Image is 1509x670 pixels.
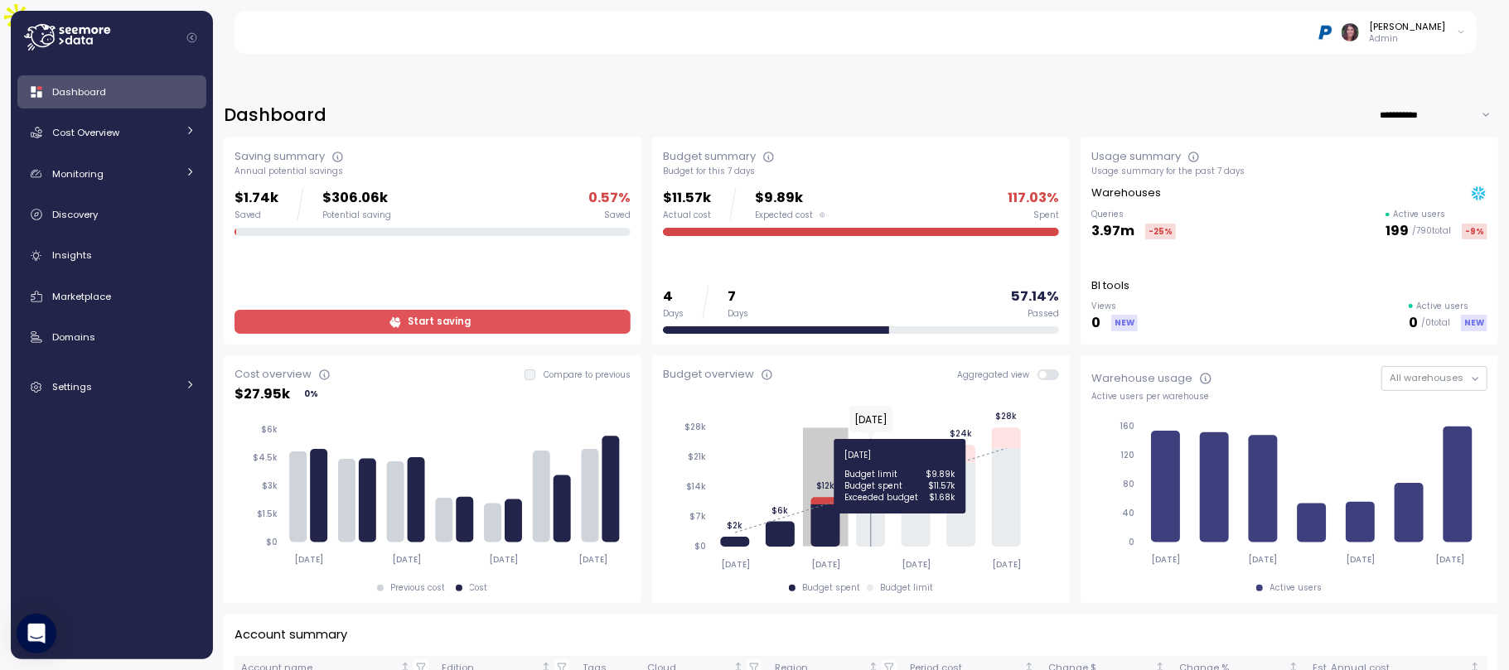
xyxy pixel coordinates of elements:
[17,116,206,149] a: Cost Overview
[235,310,631,334] a: Start saving
[861,463,880,474] tspan: $16k
[1091,220,1134,243] p: 3.97m
[854,412,888,427] text: [DATE]
[181,31,202,44] button: Collapse navigation
[235,210,278,221] div: Saved
[880,582,933,594] div: Budget limit
[322,187,391,210] p: $306.06k
[1270,582,1323,594] div: Active users
[262,480,278,491] tspan: $3k
[1409,312,1418,335] p: 0
[1435,555,1464,566] tspan: [DATE]
[1091,370,1192,387] div: Warehouse usage
[1011,286,1059,308] p: 57.14 %
[802,582,860,594] div: Budget spent
[52,208,98,221] span: Discovery
[1111,315,1138,330] div: NEW
[470,582,488,594] div: Cost
[755,210,813,221] span: Expected cost
[52,380,92,393] span: Settings
[905,446,926,456] tspan: $20k
[604,210,631,221] div: Saved
[52,330,95,344] span: Domains
[235,187,278,210] p: $1.74k
[728,308,748,320] div: Days
[902,559,931,570] tspan: [DATE]
[771,505,788,516] tspan: $6k
[1381,366,1487,390] button: All warehouses
[1091,148,1181,165] div: Usage summary
[17,280,206,313] a: Marketplace
[17,321,206,354] a: Domains
[1346,555,1375,566] tspan: [DATE]
[17,198,206,231] a: Discovery
[1412,225,1451,237] p: / 790 total
[663,366,754,383] div: Budget overview
[17,157,206,190] a: Monitoring
[257,509,278,519] tspan: $1.5k
[1462,224,1487,239] div: -9 %
[1390,371,1463,384] span: All warehouses
[992,559,1021,570] tspan: [DATE]
[1393,209,1445,220] p: Active users
[1091,209,1176,220] p: Queries
[52,167,104,181] span: Monitoring
[1091,301,1138,312] p: Views
[489,555,518,566] tspan: [DATE]
[689,511,706,522] tspan: $7k
[17,239,206,272] a: Insights
[663,148,756,165] div: Budget summary
[1129,537,1134,547] tspan: 0
[1145,224,1176,239] div: -25 %
[1342,23,1359,41] img: ACg8ocLDuIZlR5f2kIgtapDwVC7yp445s3OgbrQTIAV7qYj8P05r5pI=s96-c
[1386,220,1409,243] p: 199
[684,422,706,432] tspan: $28k
[950,428,972,439] tspan: $24k
[294,555,323,566] tspan: [DATE]
[235,148,325,165] div: Saving summary
[408,311,471,333] span: Start saving
[253,452,278,463] tspan: $4.5k
[1461,315,1487,330] div: NEW
[1122,508,1134,518] tspan: 40
[588,187,631,210] p: 0.57 %
[235,166,631,177] div: Annual potential savings
[686,481,706,492] tspan: $14k
[52,290,111,303] span: Marketplace
[663,166,1059,177] div: Budget for this 7 days
[1120,421,1134,431] tspan: 160
[391,555,420,566] tspan: [DATE]
[578,555,607,566] tspan: [DATE]
[663,286,684,308] p: 4
[995,411,1017,422] tspan: $28k
[1091,185,1161,201] p: Warehouses
[1091,277,1129,294] p: BI tools
[816,480,834,491] tspan: $12k
[235,366,312,383] div: Cost overview
[1091,166,1487,177] div: Usage summary for the past 7 days
[1151,555,1180,566] tspan: [DATE]
[52,85,106,99] span: Dashboard
[663,210,711,221] div: Actual cost
[390,582,445,594] div: Previous cost
[17,75,206,108] a: Dashboard
[266,537,278,547] tspan: $0
[17,614,56,653] div: Open Intercom Messenger
[1421,317,1450,329] p: / 0 total
[688,451,706,462] tspan: $21k
[694,541,706,552] tspan: $0
[1033,210,1059,221] div: Spent
[52,248,92,262] span: Insights
[322,210,391,221] div: Potential saving
[1091,391,1487,402] div: Active users per warehouse
[17,370,206,403] a: Settings
[1317,23,1334,41] img: 68b03c81eca7ebbb46a2a292.PNG
[1370,20,1446,33] div: [PERSON_NAME]
[1249,555,1278,566] tspan: [DATE]
[52,126,119,139] span: Cost Overview
[755,187,825,210] p: $9.89k
[1416,301,1468,312] p: Active users
[663,308,684,320] div: Days
[1008,187,1059,210] p: 117.03 %
[301,387,322,402] div: 0 %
